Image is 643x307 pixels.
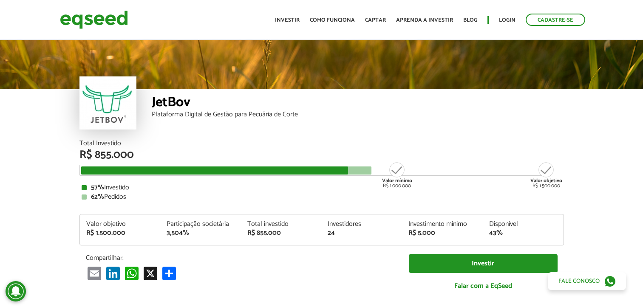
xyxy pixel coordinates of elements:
a: WhatsApp [123,266,140,280]
div: R$ 1.000.000 [381,161,413,189]
div: Total Investido [79,140,564,147]
a: X [142,266,159,280]
p: Compartilhar: [86,254,396,262]
div: Plataforma Digital de Gestão para Pecuária de Corte [152,111,564,118]
div: 43% [489,230,557,237]
div: Investimento mínimo [408,221,476,228]
div: R$ 1.500.000 [86,230,154,237]
div: JetBov [152,96,564,111]
a: Cadastre-se [526,14,585,26]
div: Participação societária [167,221,235,228]
div: Disponível [489,221,557,228]
a: Login [499,17,516,23]
a: Fale conosco [548,272,626,290]
a: Compartilhar [161,266,178,280]
strong: Valor objetivo [530,177,562,185]
a: Investir [409,254,558,273]
div: R$ 855.000 [247,230,315,237]
a: Email [86,266,103,280]
a: Como funciona [310,17,355,23]
a: Aprenda a investir [396,17,453,23]
div: Pedidos [82,194,562,200]
strong: 62% [91,191,104,203]
div: R$ 5.000 [408,230,476,237]
div: Investido [82,184,562,191]
div: Valor objetivo [86,221,154,228]
div: 24 [328,230,396,237]
a: Investir [275,17,300,23]
strong: Valor mínimo [382,177,412,185]
div: 3,504% [167,230,235,237]
a: Captar [365,17,386,23]
strong: 57% [91,182,104,193]
img: EqSeed [60,8,128,31]
a: Blog [463,17,477,23]
div: R$ 855.000 [79,149,564,161]
div: R$ 1.500.000 [530,161,562,189]
div: Total investido [247,221,315,228]
a: LinkedIn [105,266,122,280]
a: Falar com a EqSeed [409,277,558,295]
div: Investidores [328,221,396,228]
